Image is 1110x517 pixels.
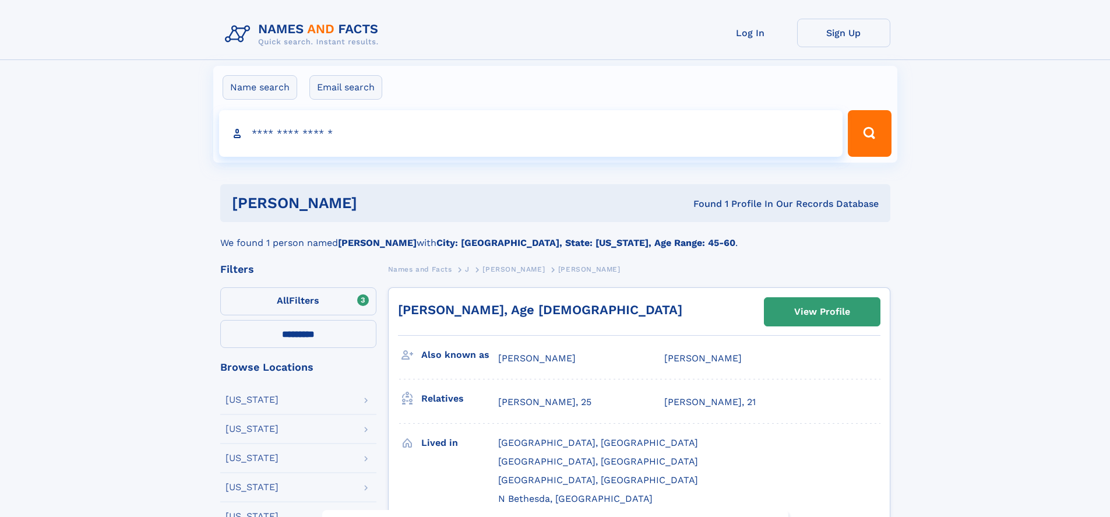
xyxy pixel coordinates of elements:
div: [US_STATE] [225,483,279,492]
a: Sign Up [797,19,890,47]
span: [GEOGRAPHIC_DATA], [GEOGRAPHIC_DATA] [498,437,698,448]
div: [US_STATE] [225,395,279,405]
span: J [465,265,470,273]
div: [US_STATE] [225,453,279,463]
b: City: [GEOGRAPHIC_DATA], State: [US_STATE], Age Range: 45-60 [436,237,735,248]
b: [PERSON_NAME] [338,237,417,248]
img: Logo Names and Facts [220,19,388,50]
a: Log In [704,19,797,47]
label: Filters [220,287,376,315]
span: [PERSON_NAME] [498,353,576,364]
span: [PERSON_NAME] [558,265,621,273]
a: View Profile [764,298,880,326]
a: Names and Facts [388,262,452,276]
h1: [PERSON_NAME] [232,196,526,210]
div: Browse Locations [220,362,376,372]
h3: Relatives [421,389,498,409]
label: Name search [223,75,297,100]
div: View Profile [794,298,850,325]
span: [PERSON_NAME] [482,265,545,273]
div: Found 1 Profile In Our Records Database [525,198,879,210]
a: [PERSON_NAME], Age [DEMOGRAPHIC_DATA] [398,303,682,317]
button: Search Button [848,110,891,157]
a: [PERSON_NAME] [482,262,545,276]
div: We found 1 person named with . [220,222,890,250]
label: Email search [309,75,382,100]
span: [GEOGRAPHIC_DATA], [GEOGRAPHIC_DATA] [498,456,698,467]
h3: Lived in [421,433,498,453]
span: [GEOGRAPHIC_DATA], [GEOGRAPHIC_DATA] [498,474,698,486]
input: search input [219,110,843,157]
span: N Bethesda, [GEOGRAPHIC_DATA] [498,493,653,504]
h3: Also known as [421,345,498,365]
div: [US_STATE] [225,424,279,434]
span: [PERSON_NAME] [664,353,742,364]
a: J [465,262,470,276]
span: All [277,295,289,306]
a: [PERSON_NAME], 25 [498,396,591,409]
div: Filters [220,264,376,275]
a: [PERSON_NAME], 21 [664,396,756,409]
